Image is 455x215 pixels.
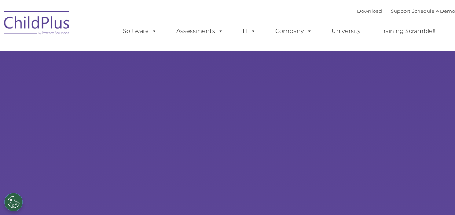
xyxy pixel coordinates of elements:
[391,8,410,14] a: Support
[169,24,231,39] a: Assessments
[235,24,263,39] a: IT
[357,8,382,14] a: Download
[324,24,368,39] a: University
[412,8,455,14] a: Schedule A Demo
[268,24,319,39] a: Company
[357,8,455,14] font: |
[373,24,443,39] a: Training Scramble!!
[0,6,74,43] img: ChildPlus by Procare Solutions
[4,193,23,211] button: Cookies Settings
[115,24,164,39] a: Software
